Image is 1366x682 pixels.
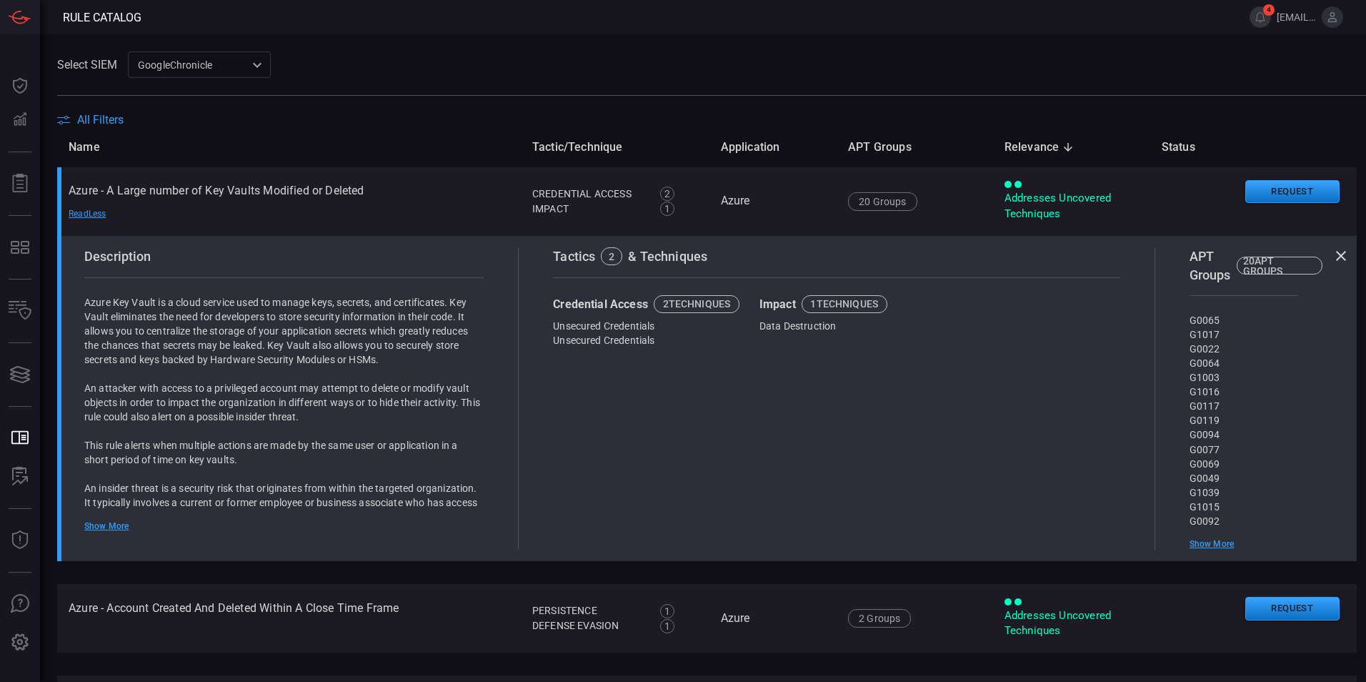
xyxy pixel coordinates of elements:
[84,438,484,467] p: This rule alerts when multiple actions are made by the same user or application in a short period...
[660,619,674,633] div: 1
[663,299,731,309] div: 2 techniques
[3,587,37,621] button: Ask Us A Question
[521,127,709,167] th: Tactic/Technique
[1190,327,1298,342] div: G1017
[3,357,37,392] button: Cards
[1190,443,1298,457] div: G0077
[660,202,674,216] div: 1
[1004,191,1139,222] div: Addresses Uncovered Techniques
[77,113,124,127] span: All Filters
[1190,471,1298,485] div: G0049
[1190,528,1298,543] div: G0139
[1190,247,1298,284] div: APT Groups
[1190,514,1298,528] div: G0092
[3,523,37,558] button: Threat Intelligence
[1190,485,1298,500] div: G1039
[532,618,644,633] div: Defense Evasion
[1250,6,1271,28] button: 4
[1190,457,1298,471] div: G0069
[138,58,248,72] p: GoogleChronicle
[1190,356,1298,370] div: G0064
[532,187,644,202] div: Credential Access
[1245,597,1340,621] button: Request
[553,333,745,347] div: Unsecured Credentials
[532,202,644,217] div: Impact
[84,247,484,266] div: Description
[1004,608,1139,639] div: Addresses Uncovered Techniques
[84,520,484,532] div: Show More
[1190,342,1298,356] div: G0022
[553,295,745,313] div: Credential Access
[84,381,484,424] p: An attacker with access to a privileged account may attempt to delete or modify vault objects in ...
[3,421,37,455] button: Rule Catalog
[709,167,837,236] td: Azure
[553,319,745,333] div: Unsecured Credentials
[1190,399,1298,413] div: G0117
[759,319,932,333] div: Data Destruction
[553,247,1120,266] div: Tactics & Techniques
[84,481,484,538] p: An insider threat is a security risk that originates from within the targeted organization. It ty...
[3,167,37,201] button: Reports
[709,584,837,653] td: Azure
[660,604,674,618] div: 1
[1190,538,1298,550] div: Show More
[69,139,119,156] span: Name
[660,187,674,201] div: 2
[57,584,521,653] td: Azure - Account Created And Deleted Within A Close Time Frame
[69,208,169,219] div: Read Less
[1190,385,1298,399] div: G1016
[57,58,117,71] label: Select SIEM
[848,609,911,628] div: 2 Groups
[57,113,124,127] button: All Filters
[3,626,37,660] button: Preferences
[609,252,614,262] div: 2
[84,295,484,367] p: Azure Key Vault is a cloud service used to manage keys, secrets, and certificates. Key Vault elim...
[1243,256,1316,276] div: 20 APT GROUPS
[63,11,141,24] span: Rule Catalog
[57,167,521,236] td: Azure - A Large number of Key Vaults Modified or Deleted
[3,103,37,137] button: Detections
[1162,139,1214,156] span: Status
[1263,4,1275,16] span: 4
[837,127,993,167] th: APT Groups
[1245,180,1340,204] button: Request
[810,299,878,309] div: 1 techniques
[759,295,932,313] div: Impact
[3,230,37,265] button: MITRE - Detection Posture
[3,294,37,328] button: Inventory
[1190,428,1298,442] div: G0094
[532,603,644,618] div: Persistence
[1004,139,1078,156] span: Relevance
[721,139,799,156] span: Application
[3,69,37,103] button: Dashboard
[848,192,917,211] div: 20 Groups
[3,460,37,494] button: ALERT ANALYSIS
[1277,11,1316,23] span: [EMAIL_ADDRESS][DOMAIN_NAME]
[1190,313,1298,327] div: G0065
[1190,500,1298,514] div: G1015
[1190,413,1298,428] div: G0119
[1190,370,1298,385] div: G1003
